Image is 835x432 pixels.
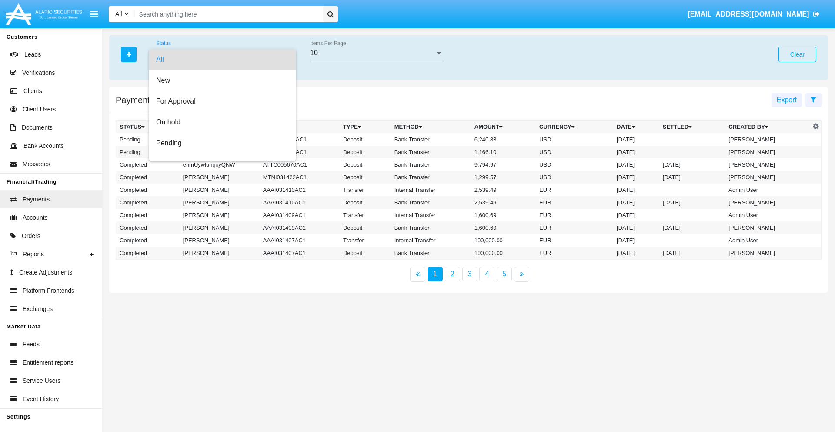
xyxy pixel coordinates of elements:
span: All [156,49,289,70]
span: On hold [156,112,289,133]
span: For Approval [156,91,289,112]
span: Pending [156,133,289,154]
span: New [156,70,289,91]
span: Rejected [156,154,289,174]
